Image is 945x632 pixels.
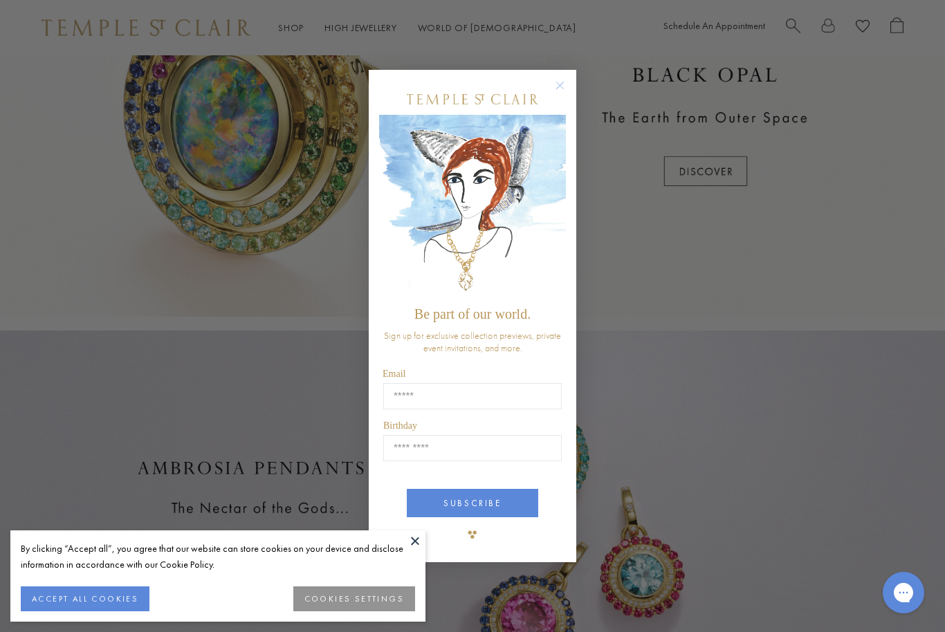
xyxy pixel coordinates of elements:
[558,84,576,101] button: Close dialog
[407,94,538,104] img: Temple St. Clair
[379,115,566,299] img: c4a9eb12-d91a-4d4a-8ee0-386386f4f338.jpeg
[383,420,417,431] span: Birthday
[21,586,149,611] button: ACCEPT ALL COOKIES
[383,369,405,379] span: Email
[876,567,931,618] iframe: Gorgias live chat messenger
[459,521,486,548] img: TSC
[21,541,415,573] div: By clicking “Accept all”, you agree that our website can store cookies on your device and disclos...
[293,586,415,611] button: COOKIES SETTINGS
[407,489,538,517] button: SUBSCRIBE
[383,383,562,409] input: Email
[384,329,561,354] span: Sign up for exclusive collection previews, private event invitations, and more.
[414,306,531,322] span: Be part of our world.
